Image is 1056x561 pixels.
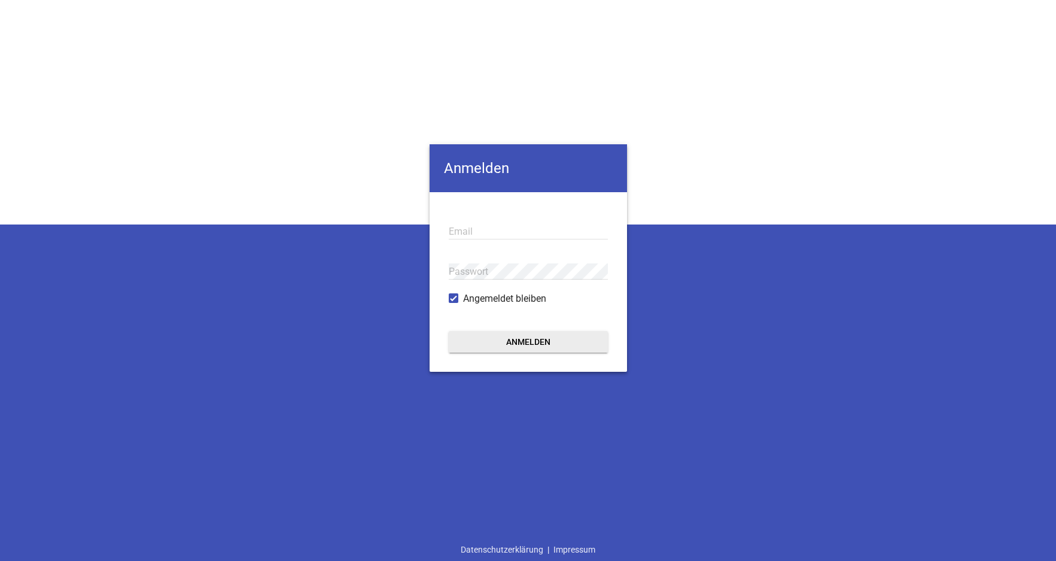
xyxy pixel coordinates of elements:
h4: Anmelden [430,144,627,192]
button: Anmelden [449,331,608,353]
span: Angemeldet bleiben [463,292,546,306]
a: Impressum [549,538,599,561]
a: Datenschutzerklärung [457,538,547,561]
div: | [457,538,599,561]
